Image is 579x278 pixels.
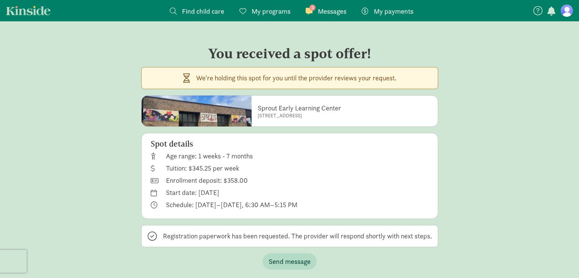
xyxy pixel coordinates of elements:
a: Kinside [6,6,51,15]
button: Send message [263,253,317,270]
p: Enrollment deposit: $358.00 [166,176,248,185]
p: Sprout Early Learning Center [258,104,341,113]
span: 3 [309,5,316,11]
p: Schedule: [DATE]–[DATE], 6:30 AM–5:15 PM [166,200,297,209]
p: Registration paperwork has been requested. The provider will respond shortly with next steps. [163,232,432,241]
h3: You received a spot offer! [208,46,371,61]
p: We're holding this spot for you until the provider reviews your request. [196,73,396,83]
p: Start date: [DATE] [166,188,219,197]
span: My programs [252,6,290,16]
span: Find child care [182,6,224,16]
small: [STREET_ADDRESS] [258,113,341,119]
p: Age range: 1 weeks - 7 months [166,152,253,161]
span: My payments [374,6,413,16]
p: Tuition: $345.25 per week [166,164,239,173]
img: mzcyzg2rutzfsruhoitf.jpg [142,96,252,126]
h5: Spot details [151,139,193,149]
span: Messages [318,6,346,16]
span: Send message [269,256,311,267]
